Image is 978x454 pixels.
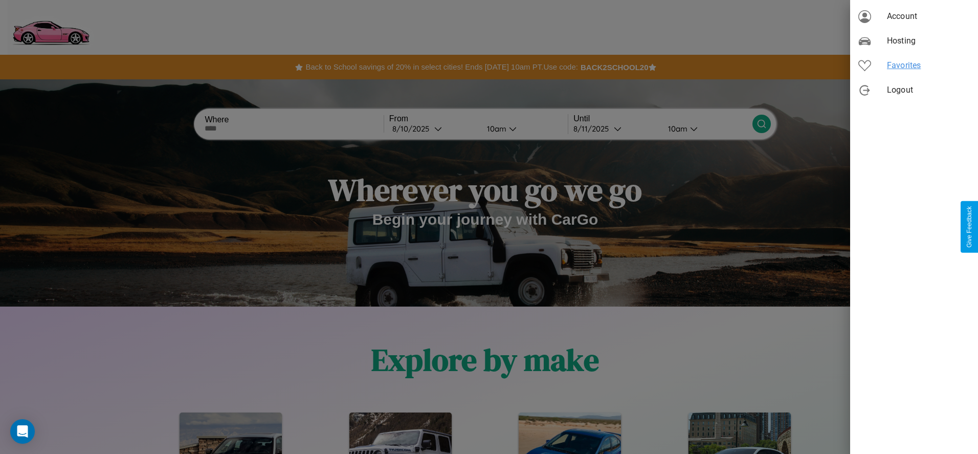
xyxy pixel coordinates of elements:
[887,35,970,47] span: Hosting
[850,53,978,78] div: Favorites
[850,4,978,29] div: Account
[10,419,35,444] div: Open Intercom Messenger
[966,206,973,248] div: Give Feedback
[850,29,978,53] div: Hosting
[887,10,970,23] span: Account
[887,84,970,96] span: Logout
[850,78,978,102] div: Logout
[887,59,970,72] span: Favorites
